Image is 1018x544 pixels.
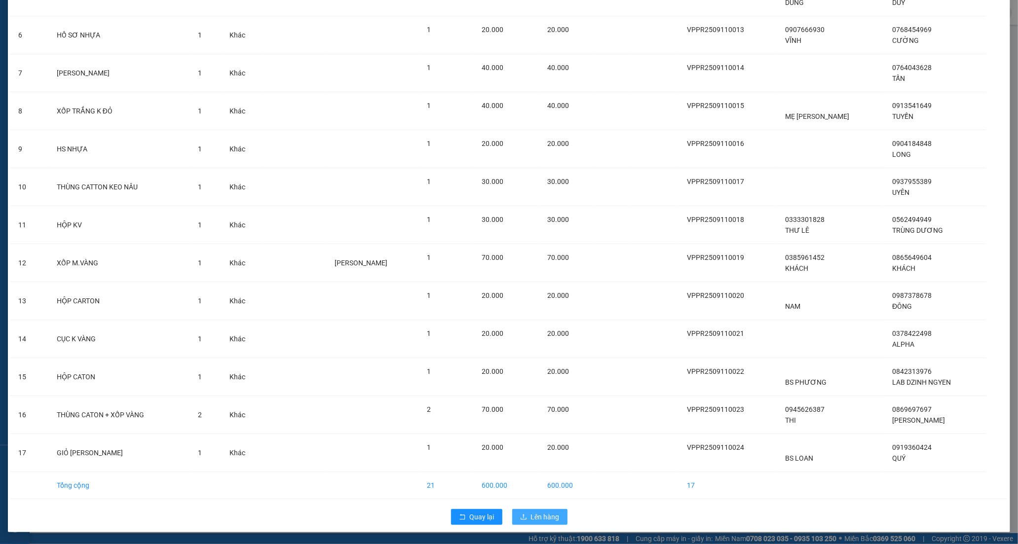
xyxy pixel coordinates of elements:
span: VPPR2509110024 [687,443,744,451]
span: VPPR2509110019 [687,254,744,261]
span: 20.000 [547,140,569,147]
span: CR : [7,63,23,73]
span: NAM [785,302,800,310]
span: 20.000 [547,443,569,451]
span: 1 [198,335,202,343]
span: VPPR2509110020 [687,291,744,299]
span: VPPR2509110015 [687,102,744,109]
span: 0378422498 [892,329,932,337]
div: QUÝ [94,31,174,42]
td: XỐP M.VÀNG [49,244,190,282]
button: uploadLên hàng [512,509,567,525]
span: 0987378678 [892,291,932,299]
span: 0764043628 [892,64,932,72]
span: KHÁCH [785,264,808,272]
span: Gửi: [8,9,24,20]
td: 6 [10,16,49,54]
span: MẸ [PERSON_NAME] [785,112,849,120]
span: 1 [198,183,202,191]
span: 0333301828 [785,216,825,223]
td: Khác [222,358,264,396]
span: BS LOAN [785,454,813,462]
span: Lên hàng [531,511,560,522]
span: THƯ LÊ [785,226,809,234]
span: 1 [427,140,431,147]
span: 70.000 [547,254,569,261]
span: 1 [427,64,431,72]
td: Tổng cộng [49,472,190,499]
span: 40.000 [547,64,569,72]
span: VPPR2509110016 [687,140,744,147]
span: ALPHA [892,340,914,348]
span: 1 [198,31,202,39]
span: ĐÔNG [892,302,912,310]
td: Khác [222,16,264,54]
div: 0919360424 [94,42,174,56]
span: 70.000 [482,254,503,261]
span: [PERSON_NAME] [335,259,388,267]
span: upload [520,513,527,521]
span: Quay lại [470,511,494,522]
td: THÙNG CATON + XỐP VÀNG [49,396,190,434]
span: 20.000 [482,367,503,375]
td: Khác [222,396,264,434]
td: 9 [10,130,49,168]
span: 2 [427,405,431,413]
td: 14 [10,320,49,358]
span: 70.000 [482,405,503,413]
span: 1 [427,291,431,299]
td: Khác [222,320,264,358]
span: 1 [427,254,431,261]
td: Khác [222,244,264,282]
span: 0919360424 [892,443,932,451]
span: UYÊN [892,188,909,196]
span: 1 [427,102,431,109]
td: 17 [10,434,49,472]
span: LONG [892,150,911,158]
span: VPPR2509110013 [687,26,744,34]
span: VPPR2509110021 [687,329,744,337]
span: 1 [198,107,202,115]
span: 0562494949 [892,216,932,223]
span: 40.000 [547,102,569,109]
span: 0937955389 [892,178,932,185]
span: TRÙNG DƯƠNG [892,226,943,234]
span: 40.000 [482,64,503,72]
span: 0904184848 [892,140,932,147]
div: [PERSON_NAME] [94,8,174,31]
span: 40.000 [482,102,503,109]
span: VĨNH [785,36,801,44]
td: Khác [222,434,264,472]
span: 20.000 [482,291,503,299]
span: CƯỜNG [892,36,919,44]
span: 20.000 [482,329,503,337]
span: TẤN [892,74,905,82]
span: 1 [198,221,202,229]
span: 0869697697 [892,405,932,413]
span: VPPR2509110018 [687,216,744,223]
td: HỘP KV [49,206,190,244]
span: 0865649604 [892,254,932,261]
span: 20.000 [547,26,569,34]
span: VPPR2509110017 [687,178,744,185]
td: 11 [10,206,49,244]
span: 0768454969 [892,26,932,34]
span: 0913541649 [892,102,932,109]
span: 20.000 [547,291,569,299]
td: HỘP CATON [49,358,190,396]
span: 20.000 [482,26,503,34]
button: rollbackQuay lại [451,509,502,525]
span: BS PHƯƠNG [785,378,827,386]
span: 1 [198,297,202,305]
span: 1 [427,216,431,223]
td: XỐP TRẮNG K ĐỎ [49,92,190,130]
span: LAB DZINH NGYEN [892,378,951,386]
span: TUYỀN [892,112,913,120]
span: 20.000 [482,140,503,147]
td: 600.000 [539,472,595,499]
td: 8 [10,92,49,130]
td: 13 [10,282,49,320]
td: 600.000 [474,472,539,499]
div: VP [PERSON_NAME] [8,8,87,32]
td: CỤC K VÀNG [49,320,190,358]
